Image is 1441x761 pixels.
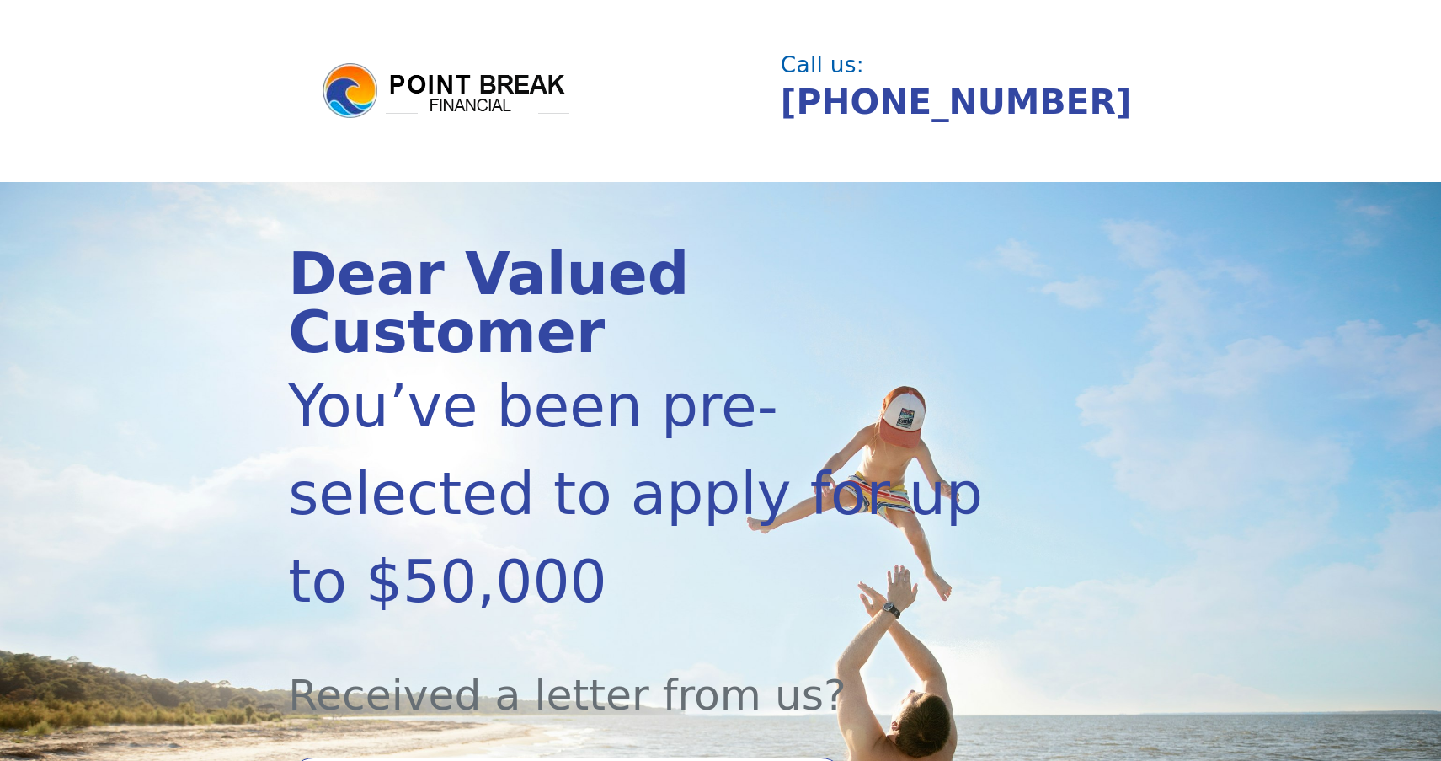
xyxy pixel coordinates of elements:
a: [PHONE_NUMBER] [781,82,1132,122]
div: Received a letter from us? [288,625,1023,727]
img: logo.png [320,61,573,121]
div: You’ve been pre-selected to apply for up to $50,000 [288,362,1023,625]
div: Call us: [781,54,1141,76]
div: Dear Valued Customer [288,245,1023,362]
